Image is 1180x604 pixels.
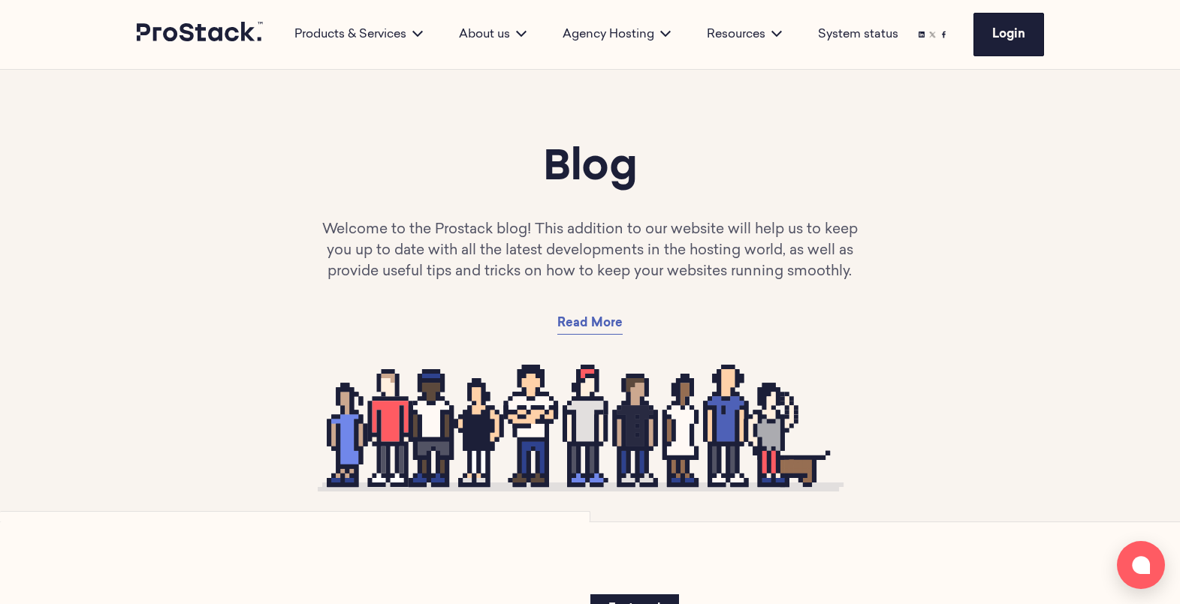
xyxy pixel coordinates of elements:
a: System status [818,26,898,44]
a: Login [973,13,1044,56]
a: Read More [557,313,623,335]
div: About us [441,26,545,44]
h1: Blog [227,142,952,196]
button: Open chat window [1117,541,1165,589]
div: Agency Hosting [545,26,689,44]
span: Login [992,29,1025,41]
a: Prostack logo [137,22,264,47]
p: Welcome to the Prostack blog! This addition to our website will help us to keep you up to date wi... [318,220,862,283]
div: Products & Services [276,26,441,44]
div: Resources [689,26,800,44]
span: Read More [557,317,623,329]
